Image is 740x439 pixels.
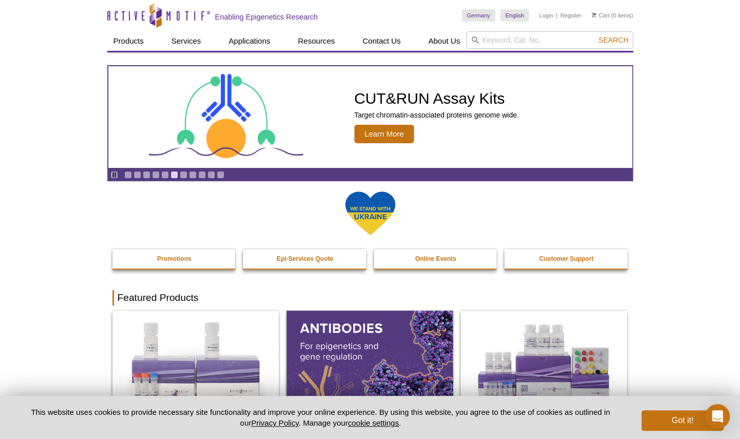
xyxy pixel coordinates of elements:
a: Go to slide 11 [217,171,224,179]
a: Services [165,31,207,51]
a: Go to slide 10 [207,171,215,179]
button: Got it! [641,410,724,431]
a: Register [560,12,581,19]
a: CUT&RUN Assay Kits CUT&RUN Assay Kits Target chromatin-associated proteins genome wide. Learn More [108,66,632,168]
a: Go to slide 5 [161,171,169,179]
a: English [500,9,529,22]
a: Toggle autoplay [110,171,118,179]
strong: Customer Support [539,255,593,262]
span: Learn More [354,125,414,143]
img: Your Cart [592,12,596,17]
h2: Featured Products [112,290,628,306]
a: Go to slide 8 [189,171,197,179]
img: CUT&RUN Assay Kits [149,70,303,164]
a: Epi-Services Quote [243,249,367,269]
img: All Antibodies [287,311,453,411]
a: Germany [462,9,495,22]
li: (0 items) [592,9,633,22]
li: | [556,9,558,22]
h2: Enabling Epigenetics Research [215,12,318,22]
strong: Promotions [157,255,192,262]
a: Go to slide 9 [198,171,206,179]
strong: Epi-Services Quote [277,255,333,262]
img: CUT&Tag-IT® Express Assay Kit [461,311,627,411]
a: About Us [422,31,466,51]
a: Promotions [112,249,237,269]
a: Products [107,31,150,51]
a: Go to slide 2 [134,171,141,179]
input: Keyword, Cat. No. [466,31,633,49]
a: Go to slide 1 [124,171,132,179]
p: Target chromatin-associated proteins genome wide. [354,110,519,120]
a: Go to slide 6 [170,171,178,179]
h2: CUT&RUN Assay Kits [354,91,519,106]
button: Search [595,35,631,45]
a: Go to slide 7 [180,171,187,179]
a: Applications [222,31,276,51]
span: Search [598,36,628,44]
img: We Stand With Ukraine [345,190,396,236]
a: Online Events [374,249,498,269]
a: Resources [292,31,341,51]
strong: Online Events [415,255,456,262]
div: Open Intercom Messenger [705,404,730,429]
a: Customer Support [504,249,629,269]
article: CUT&RUN Assay Kits [108,66,632,168]
p: This website uses cookies to provide necessary site functionality and improve your online experie... [16,407,624,428]
a: Go to slide 4 [152,171,160,179]
button: cookie settings [348,418,399,427]
a: Cart [592,12,610,19]
a: Contact Us [356,31,407,51]
img: DNA Library Prep Kit for Illumina [112,311,279,411]
a: Go to slide 3 [143,171,150,179]
a: Login [539,12,553,19]
a: Privacy Policy [251,418,298,427]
